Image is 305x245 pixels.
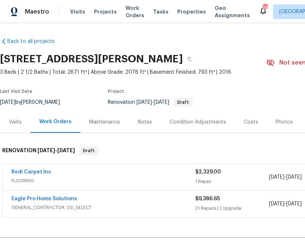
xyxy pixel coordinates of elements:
span: [DATE] [154,100,169,105]
span: $9,386.65 [195,196,220,201]
a: Redi Carpet Inc [11,169,51,175]
div: Costs [244,118,258,126]
span: [DATE] [137,100,152,105]
span: [DATE] [286,201,302,206]
span: [DATE] [37,148,55,153]
span: Visits [70,8,85,15]
h6: RENOVATION [2,146,75,155]
span: [DATE] [269,175,284,180]
div: Maintenance [89,118,120,126]
span: - [37,148,75,153]
span: [DATE] [286,175,302,180]
span: $2,329.00 [195,169,221,175]
div: 21 Repairs | 2 Upgrade [195,205,269,212]
span: Properties [177,8,206,15]
div: Notes [138,118,152,126]
span: GENERAL_CONTRACTOR, OD_SELECT [11,204,195,211]
span: Geo Assignments [215,4,250,19]
span: - [269,200,302,208]
span: Project [108,89,124,94]
span: Maestro [25,8,49,15]
span: [DATE] [57,148,75,153]
div: 735 [262,4,268,12]
span: FLOORING [11,177,195,184]
span: Renovation [108,100,193,105]
div: Work Orders [39,118,72,125]
span: Tasks [153,9,168,14]
button: Copy Address [183,52,196,66]
span: - [269,173,302,181]
span: [DATE] [269,201,284,206]
span: Draft [80,147,98,154]
span: Work Orders [126,4,144,19]
a: Eagle Pro Home Solutions [11,196,77,201]
span: - [137,100,169,105]
span: Projects [94,8,117,15]
div: 1 Repair [195,178,269,185]
div: Condition Adjustments [170,118,226,126]
div: Photos [276,118,293,126]
span: Draft [174,100,192,105]
div: Visits [9,118,22,126]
